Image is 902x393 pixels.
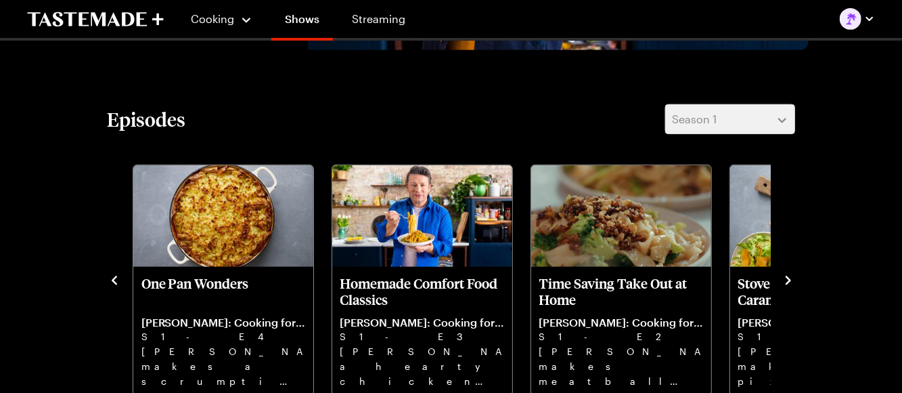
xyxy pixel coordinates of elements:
a: Stove Top Pizza with Caramelized Onions and Peppers [738,275,902,388]
p: S1 - E1 [738,329,902,344]
a: One Pan Wonders [141,275,305,388]
p: [PERSON_NAME] makes a pizza with no oven and turns the humble pancake into an oozy showstopper. [738,344,902,388]
p: S1 - E2 [539,329,703,344]
a: Shows [271,3,333,41]
p: Time Saving Take Out at Home [539,275,703,308]
img: One Pan Wonders [133,165,313,267]
h2: Episodes [108,107,186,131]
p: [PERSON_NAME] a hearty chicken pie, super-satisfying mushroom risotto and a no-cook cake. [340,344,504,388]
button: navigate to next item [782,271,795,287]
p: [PERSON_NAME]: Cooking for Less [539,316,703,329]
img: Time Saving Take Out at Home [531,165,711,267]
p: [PERSON_NAME]: Cooking for Less [340,316,504,329]
p: Stove Top Pizza with Caramelized Onions and Peppers [738,275,902,308]
p: S1 - E3 [340,329,504,344]
p: [PERSON_NAME]: Cooking for Less [141,316,305,329]
a: To Tastemade Home Page [27,12,164,27]
p: One Pan Wonders [141,275,305,308]
p: [PERSON_NAME]: Cooking for Less [738,316,902,329]
p: [PERSON_NAME] makes a scrumptious fish pie, creamy cauliflower cheese spaghetti and minestrone soup. [141,344,305,388]
button: Season 1 [665,104,795,134]
a: Homemade Comfort Food Classics [340,275,504,388]
img: Homemade Comfort Food Classics [332,165,512,267]
p: [PERSON_NAME] makes meatball kebabs, crispy pork noodles, and a humble [PERSON_NAME] crumble from... [539,344,703,388]
span: Cooking [191,12,235,25]
button: Cooking [191,3,252,35]
img: Profile picture [840,8,861,30]
span: Season 1 [673,111,717,127]
p: S1 - E4 [141,329,305,344]
a: Time Saving Take Out at Home [539,275,703,388]
p: Homemade Comfort Food Classics [340,275,504,308]
button: navigate to previous item [108,271,121,287]
button: Profile picture [840,8,875,30]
